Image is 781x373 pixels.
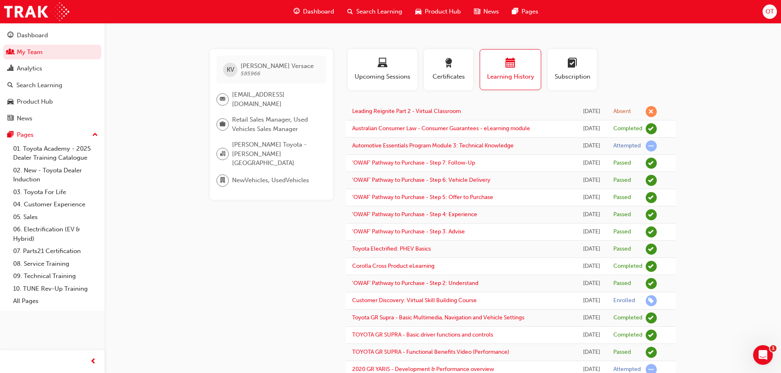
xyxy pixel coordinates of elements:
a: 'OWAF' Pathway to Purchase - Step 7: Follow-Up [352,159,475,166]
span: Pages [521,7,538,16]
span: learningRecordVerb_PASS-icon [646,209,657,220]
button: Upcoming Sessions [348,49,417,90]
span: calendar-icon [505,58,515,69]
span: learningRecordVerb_PASS-icon [646,175,657,186]
div: Passed [613,245,631,253]
a: 05. Sales [10,211,101,224]
a: 07. Parts21 Certification [10,245,101,258]
button: Pages [3,127,101,142]
span: learningRecordVerb_PASS-icon [646,347,657,358]
a: Toyota GR Supra - Basic Multimedia, Navigation and Vehicle Settings [352,314,524,321]
a: Corolla Cross Product eLearning [352,262,435,269]
div: Pages [17,130,34,140]
a: 02. New - Toyota Dealer Induction [10,164,101,186]
span: search-icon [347,7,353,17]
div: Passed [613,228,631,236]
a: Toyota Electrified: PHEV Basics [352,245,431,252]
span: 1 [770,345,776,352]
div: Completed [613,125,642,133]
span: learningRecordVerb_PASS-icon [646,278,657,289]
a: Dashboard [3,28,101,43]
span: news-icon [7,115,14,122]
a: 'OWAF' Pathway to Purchase - Step 5: Offer to Purchase [352,194,493,201]
span: 585966 [241,70,260,77]
a: TOYOTA GR SUPRA - Functional Benefits Video (Performance) [352,348,509,355]
span: Upcoming Sessions [354,72,411,81]
span: learningRecordVerb_ABSENT-icon [646,106,657,117]
a: Automotive Essentials Program Module 3: Technical Knowledge [352,142,514,149]
div: Wed Jun 25 2025 20:27:42 GMT+0800 (Australian Western Standard Time) [583,193,601,202]
a: pages-iconPages [505,3,545,20]
span: learningRecordVerb_ENROLL-icon [646,295,657,306]
a: search-iconSearch Learning [341,3,409,20]
div: News [17,114,32,123]
div: Passed [613,176,631,184]
div: Wed Apr 16 2025 19:43:59 GMT+0800 (Australian Western Standard Time) [583,313,601,323]
span: guage-icon [7,32,14,39]
span: [PERSON_NAME] Toyota - [PERSON_NAME][GEOGRAPHIC_DATA] [232,140,320,168]
a: 'OWAF' Pathway to Purchase - Step 3: Advise [352,228,465,235]
span: [EMAIL_ADDRESS][DOMAIN_NAME] [232,90,320,109]
span: briefcase-icon [220,119,225,130]
a: My Team [3,45,101,60]
a: car-iconProduct Hub [409,3,467,20]
div: Wed Jun 25 2025 18:13:25 GMT+0800 (Australian Western Standard Time) [583,210,601,219]
a: TOYOTA GR SUPRA - Basic driver functions and controls [352,331,493,338]
a: 'OWAF' Pathway to Purchase - Step 2: Understand [352,280,478,287]
div: Tue Aug 19 2025 10:33:11 GMT+0800 (Australian Western Standard Time) [583,124,601,133]
a: news-iconNews [467,3,505,20]
button: OT [763,5,777,19]
span: [PERSON_NAME] Versace [241,62,314,70]
div: Tue May 27 2025 16:08:53 GMT+0800 (Australian Western Standard Time) [583,262,601,271]
div: Passed [613,280,631,287]
span: Product Hub [425,7,461,16]
a: 04. Customer Experience [10,198,101,211]
span: email-icon [220,94,225,105]
a: 10. TUNE Rev-Up Training [10,283,101,295]
span: learningRecordVerb_PASS-icon [646,226,657,237]
span: car-icon [415,7,421,17]
a: Australian Consumer Law - Consumer Guarantees - eLearning module [352,125,530,132]
span: organisation-icon [220,149,225,159]
div: Dashboard [17,31,48,40]
span: Certificates [430,72,467,81]
span: learningRecordVerb_COMPLETE-icon [646,123,657,134]
a: Customer Discovery: Virtual Skill Building Course [352,297,477,304]
div: Completed [613,262,642,270]
div: Thu May 01 2025 17:09:55 GMT+0800 (Australian Western Standard Time) [583,296,601,305]
div: Analytics [17,64,42,73]
button: Subscription [548,49,597,90]
div: Enrolled [613,297,635,305]
a: 'OWAF' Pathway to Purchase - Step 4: Experience [352,211,477,218]
span: learningRecordVerb_COMPLETE-icon [646,312,657,323]
div: Passed [613,159,631,167]
button: Learning History [480,49,541,90]
a: 06. Electrification (EV & Hybrid) [10,223,101,245]
span: learningplan-icon [567,58,577,69]
div: Attempted [613,142,641,150]
div: Completed [613,314,642,322]
span: KV [227,65,234,75]
span: Subscription [554,72,591,81]
span: news-icon [474,7,480,17]
span: laptop-icon [378,58,387,69]
span: learningRecordVerb_PASS-icon [646,158,657,169]
span: Retail Sales Manager, Used Vehicles Sales Manager [232,115,320,133]
span: NewVehicles, UsedVehicles [232,176,309,185]
span: learningRecordVerb_ATTEMPT-icon [646,140,657,151]
img: Trak [4,2,69,21]
span: pages-icon [7,131,14,139]
div: Thu May 29 2025 11:37:22 GMT+0800 (Australian Western Standard Time) [583,244,601,254]
button: DashboardMy TeamAnalyticsSearch LearningProduct HubNews [3,26,101,127]
a: 'OWAF' Pathway to Purchase - Step 6: Vehicle Delivery [352,176,490,183]
span: department-icon [220,175,225,186]
iframe: Intercom live chat [753,345,773,365]
a: Leading Reignite Part 2 - Virtual Classroom [352,108,461,115]
div: Passed [613,348,631,356]
span: pages-icon [512,7,518,17]
span: car-icon [7,98,14,106]
span: learningRecordVerb_COMPLETE-icon [646,330,657,341]
a: 08. Service Training [10,258,101,270]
